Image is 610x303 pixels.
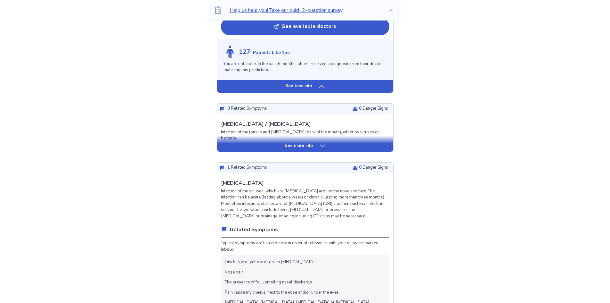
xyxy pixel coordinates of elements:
[230,6,378,14] p: Help us help you! Take our quick 2-question survey
[230,226,278,233] p: Related Symptoms
[359,164,388,171] p: Danger Signs
[227,105,267,112] p: Related Symptoms
[221,15,389,35] a: See available doctors
[221,179,264,187] p: [MEDICAL_DATA]
[225,279,312,286] li: The presence of foul-smelling nasal discharge
[359,164,362,170] span: 0
[225,269,244,276] li: Nose pain
[224,247,233,252] b: bold
[227,164,267,171] p: Related Symptoms
[221,18,389,35] button: See available doctors
[221,120,311,128] p: [MEDICAL_DATA] / [MEDICAL_DATA]
[221,240,389,253] p: Typical symptoms are listed below in order of relevance, with your answers marked in .
[225,259,315,265] li: Discharge of yellow or green [MEDICAL_DATA].
[225,290,339,296] li: Pain inside my cheeks, next to the nose and/or under the eyes
[285,83,312,89] p: See less info
[224,61,387,73] p: You are not alone. In the past 6 months, others received a diagnosis from their doctor matching t...
[253,49,290,56] p: Patients Like You
[285,143,313,149] p: See more info
[359,105,388,112] p: Danger Signs
[227,105,230,111] span: 0
[221,129,389,142] p: Infection of the tonsils and [MEDICAL_DATA] (back of the mouth), either by viruses or bacteria.
[221,188,389,220] p: Infection of the sinuses, which are [MEDICAL_DATA] around the nose and face. The infection can be...
[359,105,362,111] span: 0
[227,164,230,170] span: 1
[239,47,250,57] p: 127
